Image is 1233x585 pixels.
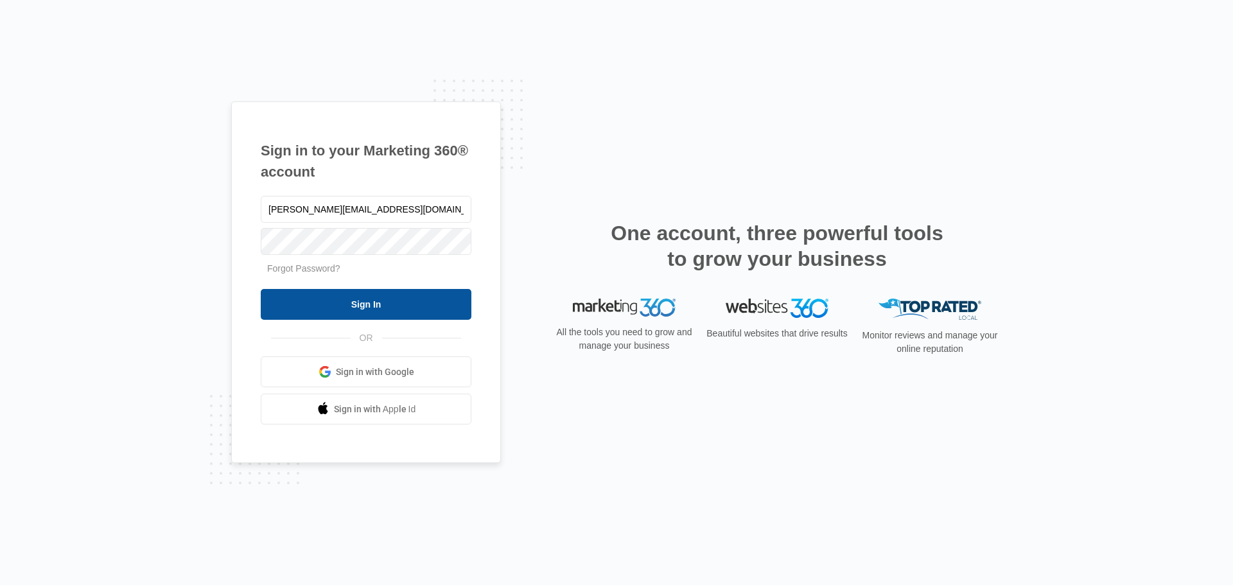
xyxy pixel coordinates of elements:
span: Sign in with Apple Id [334,403,416,416]
p: Beautiful websites that drive results [705,327,849,340]
p: All the tools you need to grow and manage your business [552,326,696,353]
input: Email [261,196,471,223]
img: Websites 360 [726,299,828,317]
span: Sign in with Google [336,365,414,379]
p: Monitor reviews and manage your online reputation [858,329,1002,356]
input: Sign In [261,289,471,320]
a: Forgot Password? [267,263,340,274]
a: Sign in with Apple Id [261,394,471,424]
img: Top Rated Local [879,299,981,320]
a: Sign in with Google [261,356,471,387]
h2: One account, three powerful tools to grow your business [607,220,947,272]
span: OR [351,331,382,345]
h1: Sign in to your Marketing 360® account [261,140,471,182]
img: Marketing 360 [573,299,676,317]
